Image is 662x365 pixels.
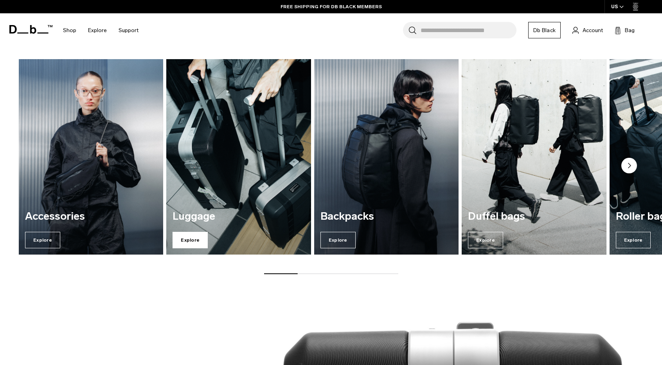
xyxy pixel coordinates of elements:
span: Explore [320,232,356,248]
a: Account [572,25,603,35]
h3: Backpacks [320,211,452,222]
a: Accessories Explore [19,59,163,255]
h3: Luggage [173,211,304,222]
div: 4 / 7 [462,59,606,255]
span: Explore [173,232,208,248]
div: 3 / 7 [314,59,459,255]
span: Account [583,26,603,34]
span: Explore [25,232,60,248]
a: Duffel bags Explore [462,59,606,255]
a: Shop [63,16,76,44]
div: 1 / 7 [19,59,163,255]
button: Next slide [621,158,637,175]
a: FREE SHIPPING FOR DB BLACK MEMBERS [281,3,382,10]
h3: Duffel bags [468,211,600,222]
a: Backpacks Explore [314,59,459,255]
nav: Main Navigation [57,13,144,47]
a: Db Black [528,22,561,38]
span: Bag [625,26,635,34]
a: Luggage Explore [166,59,311,255]
a: Explore [88,16,107,44]
button: Bag [615,25,635,35]
a: Support [119,16,139,44]
div: 2 / 7 [166,59,311,255]
span: Explore [468,232,503,248]
h3: Accessories [25,211,157,222]
span: Explore [616,232,651,248]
